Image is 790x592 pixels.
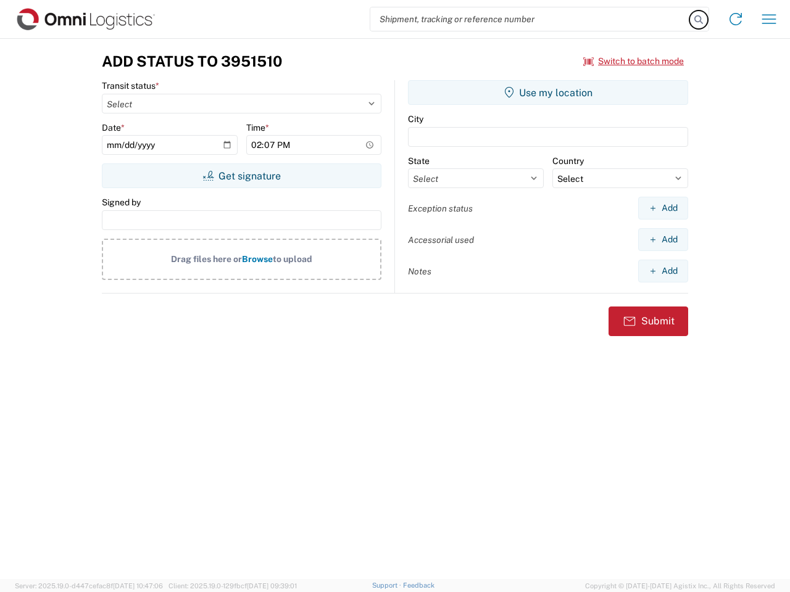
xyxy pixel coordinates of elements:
[408,113,423,125] label: City
[638,228,688,251] button: Add
[102,80,159,91] label: Transit status
[609,306,688,336] button: Submit
[242,254,273,264] span: Browse
[583,51,684,72] button: Switch to batch mode
[372,582,403,589] a: Support
[638,260,688,282] button: Add
[408,203,473,214] label: Exception status
[408,155,430,166] label: State
[168,582,297,590] span: Client: 2025.19.0-129fbcf
[102,163,381,188] button: Get signature
[102,197,141,208] label: Signed by
[408,234,474,245] label: Accessorial used
[403,582,434,589] a: Feedback
[102,122,125,133] label: Date
[370,7,690,31] input: Shipment, tracking or reference number
[113,582,163,590] span: [DATE] 10:47:06
[638,197,688,220] button: Add
[408,80,688,105] button: Use my location
[408,266,431,277] label: Notes
[15,582,163,590] span: Server: 2025.19.0-d447cefac8f
[246,122,269,133] label: Time
[102,52,282,70] h3: Add Status to 3951510
[585,580,775,591] span: Copyright © [DATE]-[DATE] Agistix Inc., All Rights Reserved
[552,155,584,166] label: Country
[273,254,312,264] span: to upload
[247,582,297,590] span: [DATE] 09:39:01
[171,254,242,264] span: Drag files here or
